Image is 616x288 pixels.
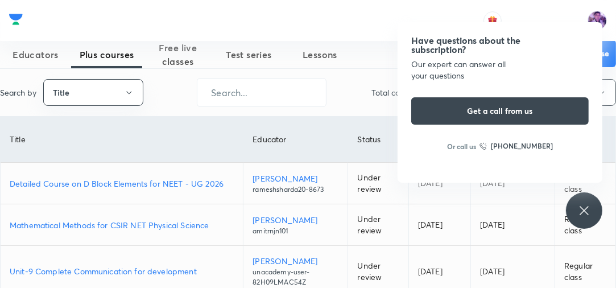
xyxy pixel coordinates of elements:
img: Company Logo [9,11,23,28]
p: unacademy-user-82H09LMAC54Z [253,267,338,287]
button: avatar [483,11,502,30]
p: [PERSON_NAME] [253,255,338,267]
img: avatar [487,15,498,26]
th: Title [1,117,243,163]
span: Test series [213,48,284,61]
a: [PHONE_NUMBER] [479,141,553,152]
td: Under review [348,163,408,204]
td: Regular class [555,204,615,246]
p: [PERSON_NAME] [253,172,338,184]
p: Total courses: 6,344 [371,87,442,98]
a: Unit-9 Complete Communication for development [10,265,234,277]
p: Or call us [447,141,476,151]
span: Plus courses [71,48,142,61]
p: [PERSON_NAME] [253,214,338,226]
td: [DATE] [471,163,555,204]
div: Our expert can answer all your questions [411,59,589,81]
h6: [PHONE_NUMBER] [491,141,553,152]
span: Free live classes [142,41,213,68]
td: [DATE] [471,204,555,246]
th: Educator [243,117,348,163]
p: rameshsharda20-8673 [253,184,338,195]
a: Detailed Course on D Block Elements for NEET - UG 2026 [10,178,234,190]
td: Regular class [555,163,615,204]
a: [PERSON_NAME]unacademy-user-82H09LMAC54Z [253,255,338,287]
button: Get a call from us [411,97,589,125]
td: [DATE] [408,163,470,204]
a: [PERSON_NAME]amitrnjn101 [253,214,338,236]
img: yH5BAEAAAAALAAAAAABAAEAAAIBRAA7 [531,36,602,93]
a: Mathematical Methods for CSIR NET Physical Science [10,219,234,231]
a: [PERSON_NAME]rameshsharda20-8673 [253,172,338,195]
a: Company Logo [9,11,23,31]
img: preeti Tripathi [588,11,607,30]
button: Title [43,79,143,106]
p: amitrnjn101 [253,226,338,236]
th: Status [348,117,408,163]
h4: Have questions about the subscription? [411,36,589,54]
span: Lessons [284,48,355,61]
input: Search... [197,78,326,107]
td: [DATE] [408,204,470,246]
td: Under review [348,204,408,246]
